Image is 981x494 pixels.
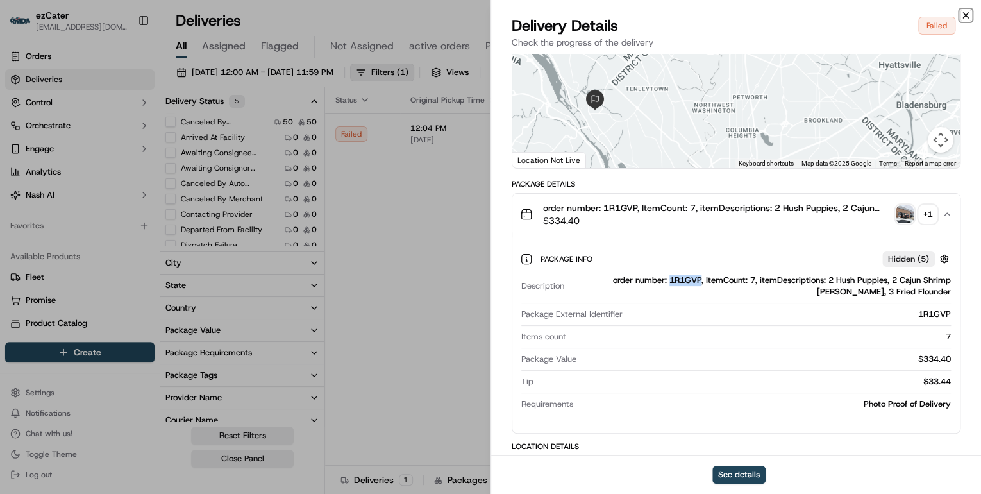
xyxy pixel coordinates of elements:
[571,331,951,343] div: 7
[108,187,119,198] div: 💻
[13,13,38,38] img: Nash
[628,309,951,320] div: 1R1GVP
[543,214,891,227] span: $334.40
[103,181,211,204] a: 💻API Documentation
[582,353,951,365] div: $334.40
[44,123,210,135] div: Start new chat
[896,205,914,223] img: photo_proof_of_delivery image
[712,466,766,484] button: See details
[521,280,564,292] span: Description
[879,160,897,167] a: Terms (opens in new tab)
[512,194,960,235] button: order number: 1R1GVP, ItemCount: 7, itemDescriptions: 2 Hush Puppies, 2 Cajun Shrimp [PERSON_NAME...
[13,187,23,198] div: 📗
[26,186,98,199] span: Knowledge Base
[128,217,155,227] span: Pylon
[882,251,952,267] button: Hidden (5)
[512,15,618,36] span: Delivery Details
[919,205,937,223] div: + 1
[928,127,953,153] button: Map camera controls
[521,376,533,388] span: Tip
[512,235,960,433] div: order number: 1R1GVP, ItemCount: 7, itemDescriptions: 2 Hush Puppies, 2 Cajun Shrimp [PERSON_NAME...
[218,126,233,142] button: Start new chat
[8,181,103,204] a: 📗Knowledge Base
[888,253,929,265] span: Hidden ( 5 )
[521,353,576,365] span: Package Value
[541,254,595,264] span: Package Info
[801,160,871,167] span: Map data ©2025 Google
[512,179,960,189] div: Package Details
[512,441,960,452] div: Location Details
[516,151,558,168] a: Open this area in Google Maps (opens a new window)
[578,398,951,410] div: Photo Proof of Delivery
[44,135,162,146] div: We're available if you need us!
[521,398,573,410] span: Requirements
[739,159,794,168] button: Keyboard shortcuts
[13,51,233,72] p: Welcome 👋
[905,160,956,167] a: Report a map error
[521,309,623,320] span: Package External Identifier
[512,152,586,168] div: Location Not Live
[13,123,36,146] img: 1736555255976-a54dd68f-1ca7-489b-9aae-adbdc363a1c4
[516,151,558,168] img: Google
[512,36,960,49] p: Check the progress of the delivery
[521,331,566,343] span: Items count
[539,376,951,388] div: $33.44
[569,275,951,298] div: order number: 1R1GVP, ItemCount: 7, itemDescriptions: 2 Hush Puppies, 2 Cajun Shrimp [PERSON_NAME...
[896,205,937,223] button: photo_proof_of_delivery image+1
[33,83,231,96] input: Got a question? Start typing here...
[90,217,155,227] a: Powered byPylon
[121,186,206,199] span: API Documentation
[543,201,891,214] span: order number: 1R1GVP, ItemCount: 7, itemDescriptions: 2 Hush Puppies, 2 Cajun Shrimp [PERSON_NAME...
